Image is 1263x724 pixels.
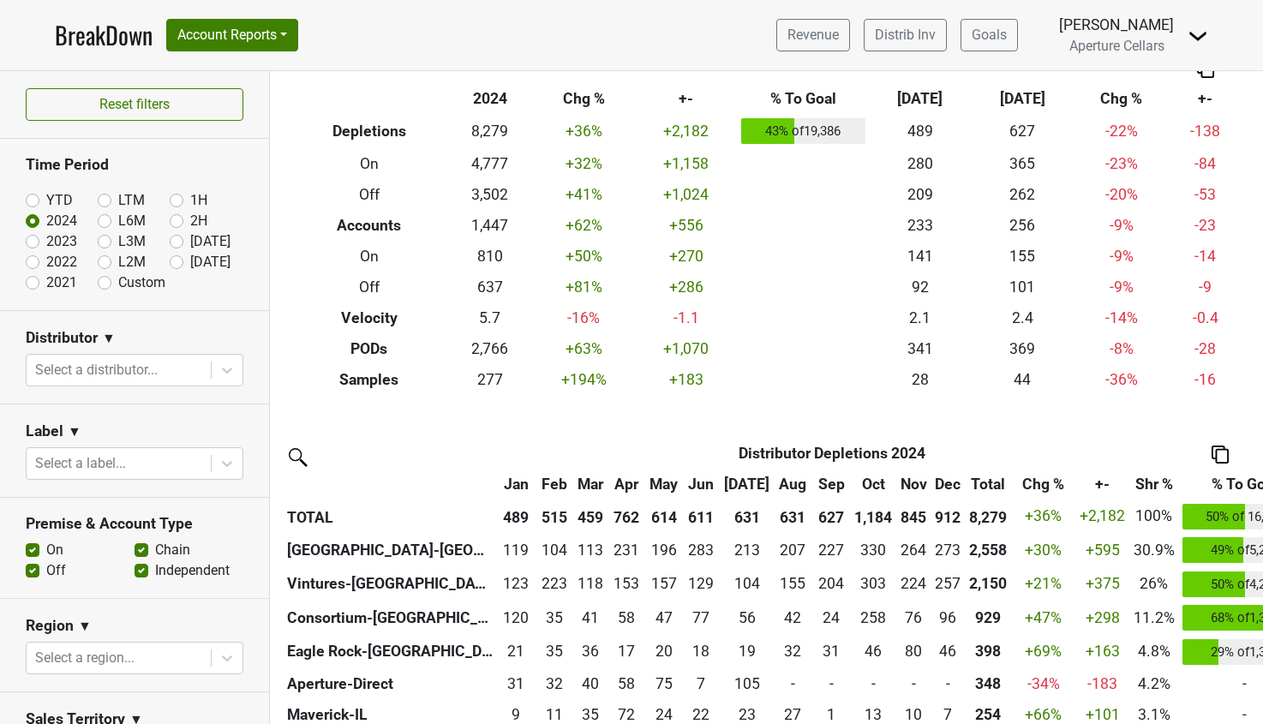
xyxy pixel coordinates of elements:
[447,333,533,364] td: 2,766
[118,272,165,293] label: Custom
[578,607,603,629] div: 41
[1169,364,1242,395] td: -16
[283,469,497,500] th: &nbsp;: activate to sort column ascending
[578,572,603,595] div: 118
[536,469,574,500] th: Feb: activate to sort column ascending
[283,601,497,635] th: Consortium-[GEOGRAPHIC_DATA]
[1169,179,1242,210] td: -53
[1169,210,1242,241] td: -23
[812,601,851,635] td: 24.084
[1080,572,1125,595] div: +375
[539,640,569,662] div: 35
[817,539,847,561] div: 227
[635,364,737,395] td: +183
[447,210,533,241] td: 1,447
[26,88,243,121] button: Reset filters
[1169,148,1242,179] td: -84
[533,241,635,272] td: +50 %
[774,601,812,635] td: 41.583
[612,572,642,595] div: 153
[501,572,531,595] div: 123
[645,635,682,669] td: 19.83
[931,668,966,699] td: 0
[46,252,77,272] label: 2022
[539,673,569,695] div: 32
[1011,601,1076,635] td: +47 %
[931,567,966,601] td: 257.258
[724,673,769,695] div: 105
[901,572,927,595] div: 224
[608,533,646,567] td: 231
[774,668,812,699] td: 0
[536,533,574,567] td: 103.667
[46,211,77,231] label: 2024
[68,422,81,442] span: ▼
[533,115,635,149] td: +36 %
[501,640,531,662] div: 21
[854,607,892,629] div: 258
[901,640,927,662] div: 80
[901,607,927,629] div: 76
[497,533,536,567] td: 119.083
[533,302,635,333] td: -16 %
[291,210,447,241] th: Accounts
[1129,635,1179,669] td: 4.8%
[965,469,1011,500] th: Total: activate to sort column ascending
[578,640,603,662] div: 36
[721,668,775,699] td: 105
[869,272,971,302] td: 92
[536,567,574,601] td: 223.42
[935,539,961,561] div: 273
[26,422,63,440] h3: Label
[901,539,927,561] div: 264
[573,533,608,567] td: 112.5
[817,607,847,629] div: 24
[972,115,1074,149] td: 627
[155,540,190,560] label: Chain
[533,148,635,179] td: +32 %
[869,115,971,149] td: 489
[1074,364,1170,395] td: -36 %
[573,635,608,669] td: 35.84
[774,635,812,669] td: 31.51
[291,148,447,179] th: On
[1011,668,1076,699] td: -34 %
[533,364,635,395] td: +194 %
[931,601,966,635] td: 95.5
[533,179,635,210] td: +41 %
[578,673,603,695] div: 40
[774,533,812,567] td: 206.833
[724,539,769,561] div: 213
[190,252,230,272] label: [DATE]
[166,19,298,51] button: Account Reports
[612,673,642,695] div: 58
[1080,607,1125,629] div: +298
[972,364,1074,395] td: 44
[612,607,642,629] div: 58
[190,211,207,231] label: 2H
[817,572,847,595] div: 204
[536,500,574,534] th: 515
[812,635,851,669] td: 30.5
[1188,26,1208,46] img: Dropdown Menu
[573,469,608,500] th: Mar: activate to sort column ascending
[1059,14,1174,36] div: [PERSON_NAME]
[869,84,971,115] th: [DATE]
[573,567,608,601] td: 117.919
[850,500,896,534] th: 1,184
[501,607,531,629] div: 120
[447,272,533,302] td: 637
[724,572,769,595] div: 104
[1074,333,1170,364] td: -8 %
[190,190,207,211] label: 1H
[778,673,808,695] div: -
[46,540,63,560] label: On
[447,241,533,272] td: 810
[721,635,775,669] td: 18.59
[721,500,775,534] th: 631
[649,572,678,595] div: 157
[869,210,971,241] td: 233
[1074,115,1170,149] td: -22 %
[1169,115,1242,149] td: -138
[635,302,737,333] td: -1.1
